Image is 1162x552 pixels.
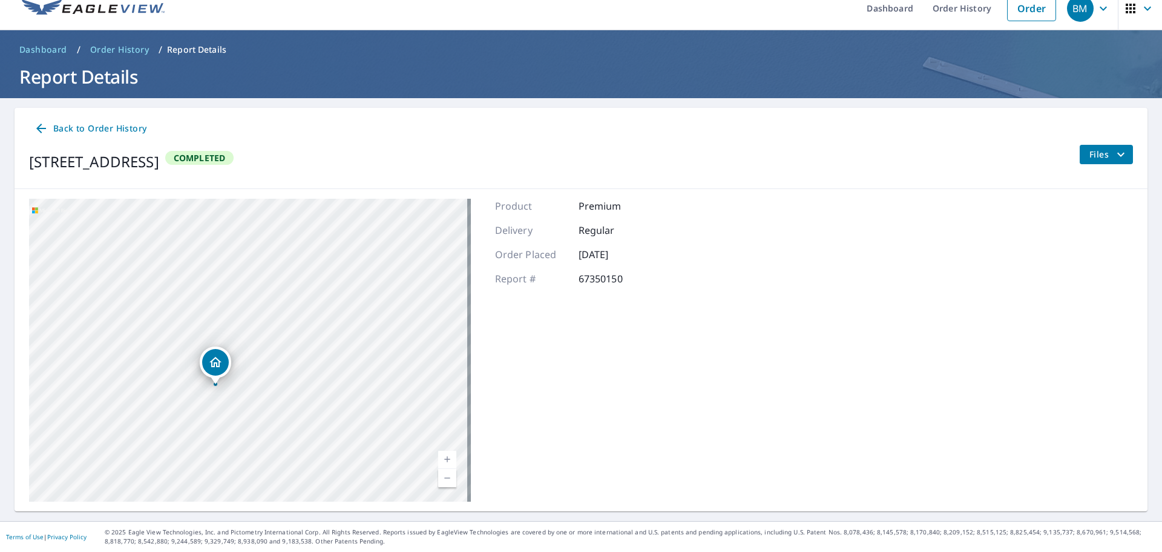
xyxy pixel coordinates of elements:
[495,223,568,238] p: Delivery
[85,40,154,59] a: Order History
[34,121,146,136] span: Back to Order History
[15,64,1147,89] h1: Report Details
[495,199,568,213] p: Product
[495,247,568,262] p: Order Placed
[15,40,72,59] a: Dashboard
[579,199,651,213] p: Premium
[579,247,651,262] p: [DATE]
[29,151,159,173] div: [STREET_ADDRESS]
[15,40,1147,59] nav: breadcrumb
[19,44,67,56] span: Dashboard
[105,528,1156,546] p: © 2025 Eagle View Technologies, Inc. and Pictometry International Corp. All Rights Reserved. Repo...
[6,533,87,540] p: |
[159,42,162,57] li: /
[438,451,456,469] a: Current Level 19, Zoom In
[29,118,151,140] a: Back to Order History
[47,533,87,541] a: Privacy Policy
[90,44,149,56] span: Order History
[6,533,44,541] a: Terms of Use
[579,271,651,286] p: 67350150
[200,347,231,384] div: Dropped pin, building 1, Residential property, 102 N Woodland Rd Pittsburgh, PA 15232
[1079,145,1133,164] button: filesDropdownBtn-67350150
[495,271,568,286] p: Report #
[438,469,456,487] a: Current Level 19, Zoom Out
[167,44,226,56] p: Report Details
[1089,147,1128,162] span: Files
[166,152,233,164] span: Completed
[579,223,651,238] p: Regular
[77,42,80,57] li: /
